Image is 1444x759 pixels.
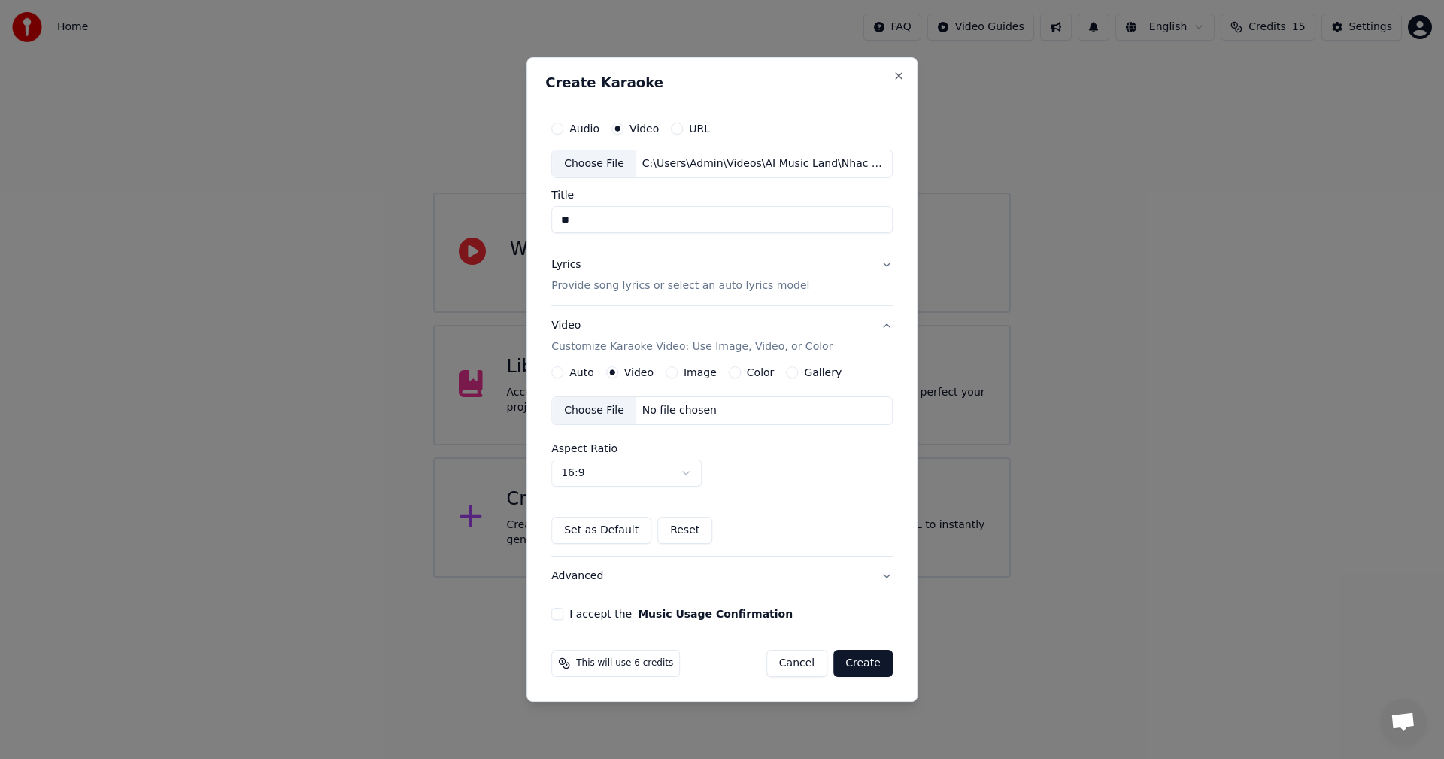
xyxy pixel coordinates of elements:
[833,650,893,677] button: Create
[551,517,651,544] button: Set as Default
[551,246,893,306] button: LyricsProvide song lyrics or select an auto lyrics model
[636,156,892,172] div: C:\Users\Admin\Videos\AI Music Land\Nhac Viet\Chua The Quen\ChuaTheQuen.mp4
[551,443,893,454] label: Aspect Ratio
[638,609,793,619] button: I accept the
[684,367,717,378] label: Image
[576,657,673,669] span: This will use 6 credits
[545,76,899,90] h2: Create Karaoke
[689,123,710,134] label: URL
[552,150,636,178] div: Choose File
[551,366,893,556] div: VideoCustomize Karaoke Video: Use Image, Video, or Color
[747,367,775,378] label: Color
[636,403,723,418] div: No file chosen
[551,190,893,201] label: Title
[804,367,842,378] label: Gallery
[551,279,809,294] p: Provide song lyrics or select an auto lyrics model
[569,367,594,378] label: Auto
[657,517,712,544] button: Reset
[551,319,833,355] div: Video
[551,307,893,367] button: VideoCustomize Karaoke Video: Use Image, Video, or Color
[766,650,827,677] button: Cancel
[552,397,636,424] div: Choose File
[569,609,793,619] label: I accept the
[629,123,659,134] label: Video
[551,339,833,354] p: Customize Karaoke Video: Use Image, Video, or Color
[551,557,893,596] button: Advanced
[624,367,654,378] label: Video
[569,123,599,134] label: Audio
[551,258,581,273] div: Lyrics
